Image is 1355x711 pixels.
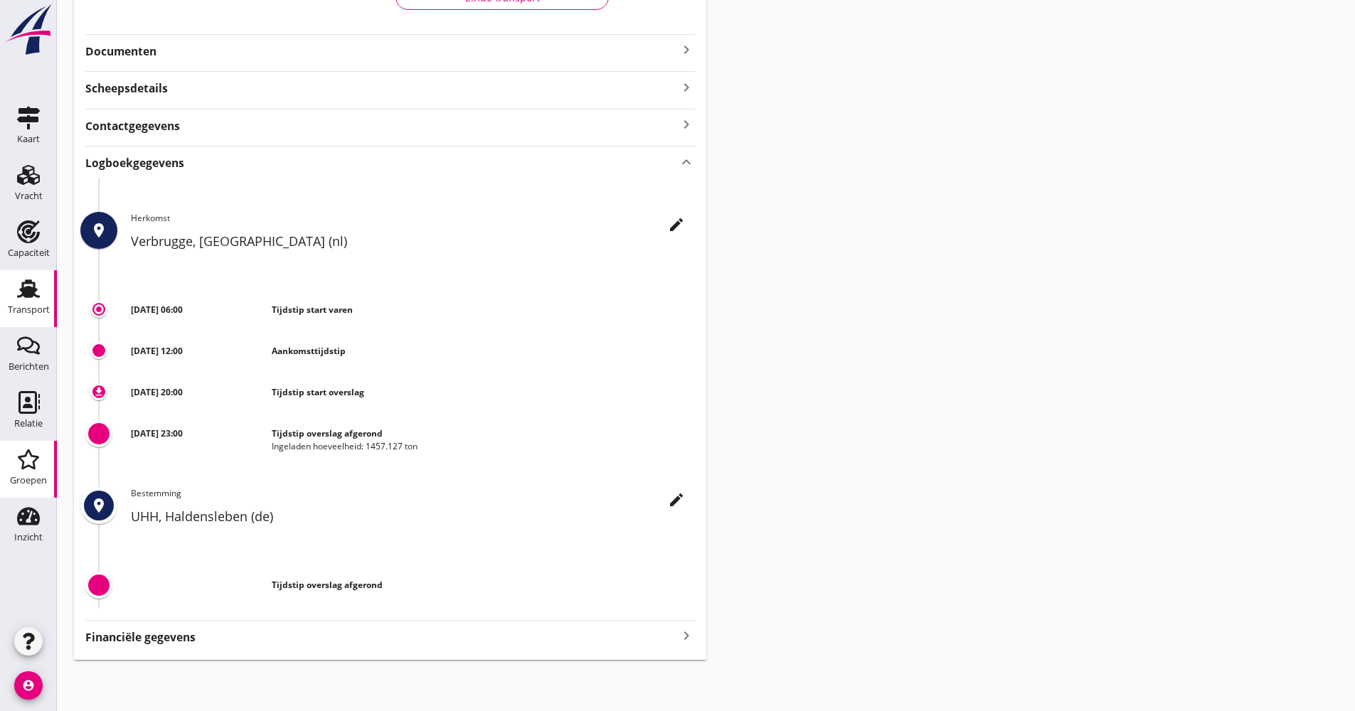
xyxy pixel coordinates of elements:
i: trip_origin [93,304,105,315]
h2: Verbrugge, [GEOGRAPHIC_DATA] (nl) [131,232,695,251]
strong: [DATE] 12:00 [131,345,183,357]
strong: Tijdstip start varen [272,304,353,316]
strong: [DATE] 23:00 [131,427,183,439]
i: keyboard_arrow_right [678,77,695,97]
i: edit [668,216,685,233]
i: keyboard_arrow_right [678,626,695,646]
span: Herkomst [131,212,170,224]
div: Berichten [9,362,49,371]
strong: Scheepsdetails [85,80,168,97]
i: download [93,386,105,397]
div: Capaciteit [8,248,50,257]
span: Bestemming [131,487,181,499]
strong: [DATE] 06:00 [131,304,183,316]
div: Kaart [17,134,40,144]
div: Ingeladen hoeveelheid: 1457.127 ton [272,440,694,453]
strong: Tijdstip start overslag [272,386,364,398]
strong: Financiële gegevens [85,629,196,646]
i: keyboard_arrow_up [678,152,695,171]
div: Inzicht [14,533,43,542]
i: account_circle [14,671,43,700]
strong: Contactgegevens [85,118,180,134]
i: place [90,222,107,239]
i: place [90,497,107,514]
i: keyboard_arrow_right [678,115,695,134]
div: Groepen [10,476,47,485]
div: Transport [8,305,50,314]
div: Relatie [14,419,43,428]
strong: Logboekgegevens [85,155,184,171]
strong: Tijdstip overslag afgerond [272,579,383,591]
i: edit [668,491,685,508]
strong: Aankomsttijdstip [272,345,346,357]
i: keyboard_arrow_right [678,41,695,58]
strong: Tijdstip overslag afgerond [272,427,383,439]
div: Vracht [15,191,43,201]
img: logo-small.a267ee39.svg [3,4,54,56]
strong: [DATE] 20:00 [131,386,183,398]
h2: UHH, Haldensleben (de) [131,507,695,526]
strong: Documenten [85,43,678,60]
